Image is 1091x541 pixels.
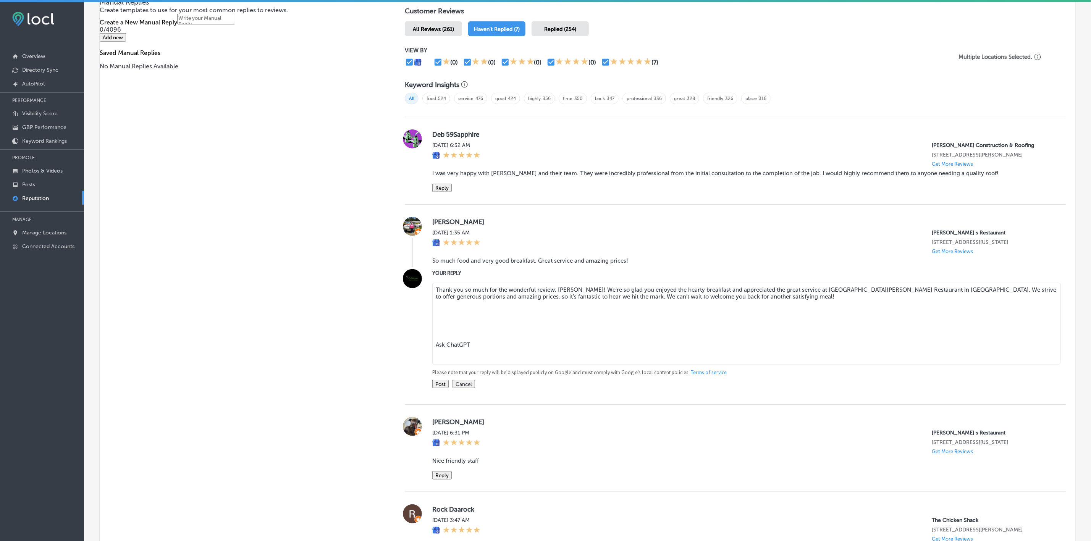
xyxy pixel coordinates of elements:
[432,505,1054,513] label: Rock Daarock
[574,96,583,101] a: 350
[22,53,45,60] p: Overview
[932,161,973,167] p: Get More Reviews
[100,26,390,33] p: 0/4096
[403,269,422,288] img: Image
[932,152,1054,158] p: 777 E Merritt Island Cswy Ste 314
[405,47,934,54] p: VIEW BY
[453,380,475,388] button: Cancel
[22,168,63,174] p: Photos & Videos
[100,63,390,70] p: No Manual Replies Available
[22,124,66,131] p: GBP Performance
[563,96,572,101] a: time
[651,59,658,66] div: (7)
[22,81,45,87] p: AutoPilot
[959,53,1033,60] p: Multiple Locations Selected.
[932,526,1054,533] p: 4606 East Sunset Rd
[22,110,58,117] p: Visibility Score
[438,96,446,101] a: 524
[432,229,480,236] label: [DATE] 1:35 AM
[745,96,757,101] a: place
[932,249,973,254] p: Get More Reviews
[432,369,1054,376] p: Please note that your reply will be displayed publicly on Google and must comply with Google's lo...
[432,283,1061,365] textarea: Thank you so much for the wonderful review, [PERSON_NAME]! We're so glad you enjoyed the hearty b...
[432,418,1054,426] label: [PERSON_NAME]
[508,96,516,101] a: 424
[443,439,480,447] div: 5 Stars
[177,14,235,24] textarea: Create your Quick Reply
[475,96,483,101] a: 476
[932,439,1054,446] p: 2917 Cassopolis Street
[488,59,496,66] div: (0)
[691,369,727,376] a: Terms of service
[432,270,1054,276] label: YOUR REPLY
[405,93,419,104] span: All
[654,96,662,101] a: 336
[22,138,67,144] p: Keyword Rankings
[725,96,733,101] a: 326
[22,67,58,73] p: Directory Sync
[472,58,488,67] div: 2 Stars
[544,26,576,32] span: Replied (254)
[432,457,1054,464] blockquote: Nice friendly staff
[534,59,542,66] div: (0)
[432,170,1054,177] blockquote: I was very happy with [PERSON_NAME] and their team. They were incredibly professional from the in...
[932,430,1054,436] p: Callahan s Restaurant
[443,239,480,247] div: 5 Stars
[932,449,973,454] p: Get More Reviews
[759,96,766,101] a: 316
[595,96,605,101] a: back
[495,96,506,101] a: good
[405,7,1066,18] h1: Customer Reviews
[932,239,1054,245] p: 2917 Cassopolis Street
[432,257,1054,264] blockquote: So much food and very good breakfast. Great service and amazing prices!
[427,96,436,101] a: food
[474,26,520,32] span: Haven't Replied (7)
[543,96,551,101] a: 356
[432,380,449,388] button: Post
[556,58,588,67] div: 4 Stars
[100,49,160,57] label: Saved Manual Replies
[932,229,1054,236] p: Callahan s Restaurant
[100,6,390,14] p: Create templates to use for your most common replies to reviews.
[458,96,474,101] a: service
[432,142,480,149] label: [DATE] 6:32 AM
[100,19,177,26] label: Create a New Manual Reply
[432,517,480,523] label: [DATE] 3:47 AM
[528,96,541,101] a: highly
[450,59,458,66] div: (0)
[432,131,1054,138] label: Deb 59Sapphire
[674,96,685,101] a: great
[443,526,480,535] div: 5 Stars
[932,142,1054,149] p: Wiedmann Construction & Roofing
[607,96,614,101] a: 347
[610,58,651,67] div: 5 Stars
[432,430,480,436] label: [DATE] 6:31 PM
[432,184,452,192] button: Reply
[22,243,74,250] p: Connected Accounts
[627,96,652,101] a: professional
[432,471,452,480] button: Reply
[588,59,596,66] div: (0)
[413,26,454,32] span: All Reviews (261)
[432,218,1054,226] label: [PERSON_NAME]
[100,33,126,42] button: Add new
[22,181,35,188] p: Posts
[22,195,49,202] p: Reputation
[510,58,534,67] div: 3 Stars
[22,229,66,236] p: Manage Locations
[405,81,459,89] h3: Keyword Insights
[443,58,450,67] div: 1 Star
[12,12,54,26] img: fda3e92497d09a02dc62c9cd864e3231.png
[932,517,1054,523] p: The Chicken Shack
[707,96,723,101] a: friendly
[443,152,480,160] div: 5 Stars
[687,96,695,101] a: 328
